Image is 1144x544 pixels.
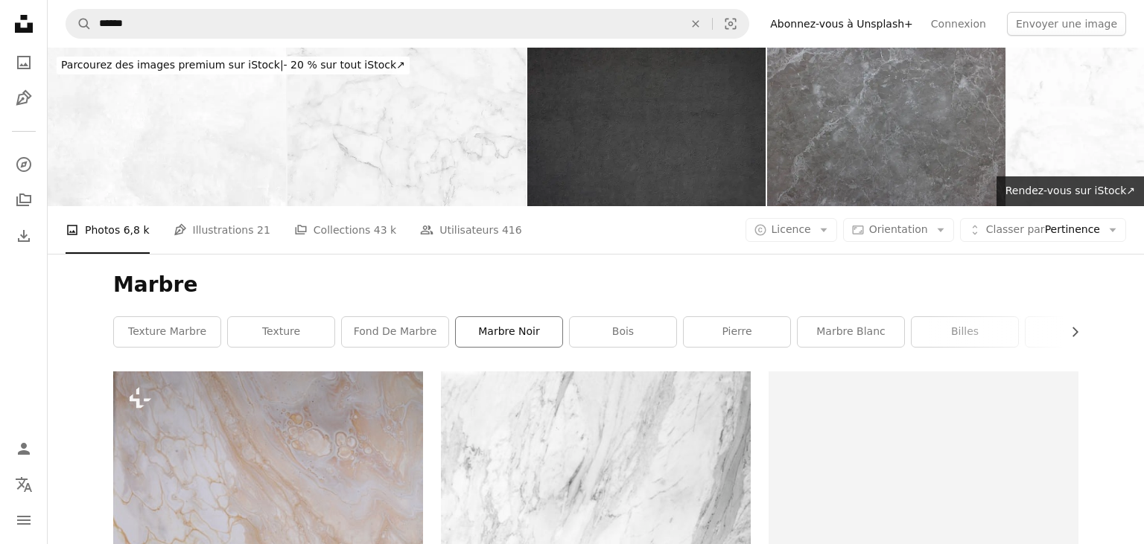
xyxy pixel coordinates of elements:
a: Abonnez-vous à Unsplash+ [761,12,922,36]
img: Fond de texture marbre blanc à motif. [287,48,526,206]
a: Historique de téléchargement [9,221,39,251]
button: Classer parPertinence [960,218,1126,242]
a: Collections [9,185,39,215]
button: Orientation [843,218,954,242]
div: - 20 % sur tout iStock ↗ [57,57,410,74]
span: Pertinence [986,223,1100,237]
a: fond de marbre [342,317,448,347]
a: marbre noir [456,317,562,347]
span: Rendez-vous sur iStock ↗ [1005,185,1135,196]
h1: Marbre [113,272,1078,298]
button: Menu [9,505,39,535]
a: Connexion / S’inscrire [9,434,39,464]
a: bois [570,317,676,347]
img: Marbre Abstrait Noël Blanc Gris Grunge Texture Vague Motif Neige Glace Floe Colline Argent Hiver ... [48,48,286,206]
a: Explorer [9,150,39,179]
span: 21 [257,222,270,238]
a: Illustrations [9,83,39,113]
span: 416 [502,222,522,238]
a: Parcourez des images premium sur iStock|- 20 % sur tout iStock↗ [48,48,419,83]
form: Rechercher des visuels sur tout le site [66,9,749,39]
a: Utilisateurs 416 [420,206,522,254]
a: Accueil — Unsplash [9,9,39,42]
a: Connexion [922,12,995,36]
a: granit [1026,317,1132,347]
a: pierre [684,317,790,347]
span: Licence [772,223,811,235]
button: faire défiler la liste vers la droite [1061,317,1078,347]
a: Illustrations 21 [174,206,270,254]
img: Fond texturé en marbre gris avec espace de copie [767,48,1005,206]
button: Rechercher sur Unsplash [66,10,92,38]
span: 43 k [374,222,396,238]
a: texture [228,317,334,347]
button: Recherche de visuels [713,10,749,38]
a: Gros plan d’un mur de marbre blanc [441,467,751,481]
a: Photos [9,48,39,77]
a: texture marbre [114,317,220,347]
a: Collections 43 k [294,206,396,254]
span: Orientation [869,223,928,235]
span: Classer par [986,223,1045,235]
span: Parcourez des images premium sur iStock | [61,59,284,71]
a: billes [912,317,1018,347]
button: Envoyer une image [1007,12,1126,36]
button: Effacer [679,10,712,38]
img: Fond de texture de mur en béton noir [527,48,766,206]
a: marbre blanc [798,317,904,347]
button: Langue [9,470,39,499]
button: Licence [746,218,837,242]
a: Rendez-vous sur iStock↗ [997,176,1144,206]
